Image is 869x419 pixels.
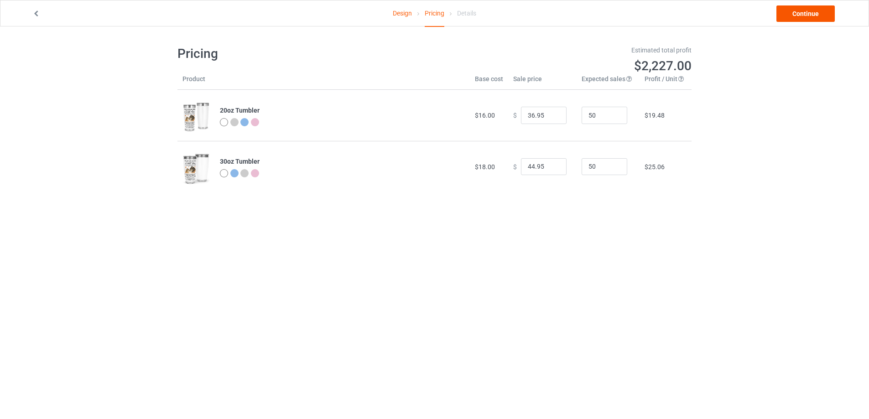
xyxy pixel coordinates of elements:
[634,58,692,73] span: $2,227.00
[220,107,260,114] b: 20oz Tumbler
[513,112,517,119] span: $
[475,112,495,119] span: $16.00
[177,46,428,62] h1: Pricing
[220,158,260,165] b: 30oz Tumbler
[470,74,508,90] th: Base cost
[441,46,692,55] div: Estimated total profit
[508,74,577,90] th: Sale price
[425,0,444,27] div: Pricing
[640,74,692,90] th: Profit / Unit
[393,0,412,26] a: Design
[577,74,640,90] th: Expected sales
[457,0,476,26] div: Details
[177,74,215,90] th: Product
[645,112,665,119] span: $19.48
[776,5,835,22] a: Continue
[513,163,517,170] span: $
[645,163,665,171] span: $25.06
[475,163,495,171] span: $18.00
